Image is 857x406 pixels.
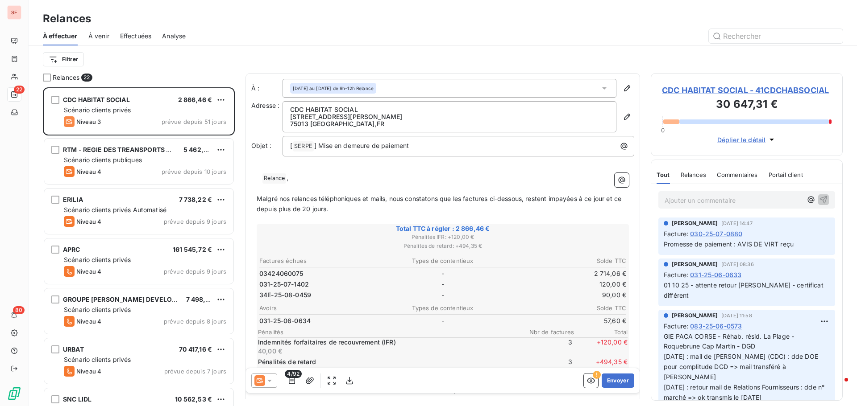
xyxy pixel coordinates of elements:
span: [PERSON_NAME] [672,260,718,268]
span: 2 866,46 € [178,96,212,103]
span: 4/92 [285,370,302,378]
span: 70 417,16 € [179,345,212,353]
span: Facture : [664,270,688,279]
p: Pénalités de retard [258,357,517,366]
span: Facture : [664,321,688,331]
span: Facture : [664,229,688,238]
td: - [382,269,503,279]
span: Niveau 3 [76,118,101,125]
span: [DATE] 08:36 [721,262,754,267]
p: CDC HABITAT SOCIAL [290,106,609,113]
span: 22 [81,74,92,82]
span: 22 [14,86,25,94]
span: prévue depuis 9 jours [164,268,226,275]
td: 90,00 € [505,290,627,300]
th: Types de contentieux [382,303,503,313]
span: [DATE] 14:47 [721,221,753,226]
span: Total TTC à régler : 2 866,46 € [258,224,628,233]
span: Niveau 4 [76,168,101,175]
span: APRC [63,246,80,253]
span: Niveau 4 [76,218,101,225]
span: Analyse [162,32,186,41]
span: Déplier le détail [717,135,766,144]
span: Portail client [769,171,803,178]
span: Total [574,328,628,336]
p: 14,5 % [258,366,517,375]
span: prévue depuis 8 jours [164,318,226,325]
span: ERILIA [63,196,83,203]
span: Promesse de paiement : AVIS DE VIRT reçu [664,240,794,248]
span: 031-25-07-1402 [259,280,309,289]
span: Malgré nos relances téléphoniques et mails, nous constatons que les factures ci-dessous, restent ... [257,195,623,213]
th: Solde TTC [505,256,627,266]
h3: Relances [43,11,91,27]
input: Rechercher [709,29,843,43]
span: Nous vous mettons en demeure d’effectuer le virement nécessaire, et ce de manière immédiate. [257,386,543,394]
td: - [382,316,503,326]
span: [DATE] 11:58 [721,313,752,318]
span: 3 [519,357,572,375]
div: SE [7,5,21,20]
span: prévue depuis 7 jours [164,368,226,375]
div: grid [43,87,235,406]
span: 3 [519,338,572,356]
td: - [382,290,503,300]
span: RTM - REGIE DES TREANSPORTS METROPO [63,146,198,153]
td: 120,00 € [505,279,627,289]
span: SERPE [293,141,314,152]
span: [PERSON_NAME] [672,219,718,227]
span: + 494,35 € [574,357,628,375]
span: 161 545,72 € [173,246,212,253]
span: Niveau 4 [76,268,101,275]
span: [PERSON_NAME] [672,312,718,320]
span: 083-25-06-0573 [690,321,742,331]
span: Pénalités de retard : + 494,35 € [258,242,628,250]
span: CDC HABITAT SOCIAL [63,96,130,103]
span: 01 10 25 - attente retour [PERSON_NAME] - certificat différent [664,281,825,299]
td: 2 714,06 € [505,269,627,279]
span: 0 [661,127,665,134]
span: URBAT [63,345,84,353]
th: Types de contentieux [382,256,503,266]
span: Adresse : [251,102,279,109]
span: À venir [88,32,109,41]
label: À : [251,84,283,93]
span: Relances [53,73,79,82]
span: ] Mise en demeure de paiement [314,142,409,149]
button: Déplier le détail [715,135,779,145]
button: Filtrer [43,52,84,66]
p: 75013 [GEOGRAPHIC_DATA] , FR [290,120,609,127]
th: Avoirs [259,303,381,313]
span: Scénario clients privés [64,256,131,263]
th: Factures échues [259,256,381,266]
span: 34E-25-08-0459 [259,291,311,299]
span: Scénario clients privés Automatisé [64,206,166,213]
span: SNC LIDL [63,395,92,403]
span: Relance [262,173,286,184]
iframe: Intercom live chat [827,376,848,397]
span: Scénario clients privés [64,356,131,363]
span: Pénalités [258,328,520,336]
span: Nbr de factures [520,328,574,336]
span: prévue depuis 9 jours [164,218,226,225]
span: + 120,00 € [574,338,628,356]
span: CDC HABITAT SOCIAL - 41CDCHABSOCIAL [662,84,832,96]
p: [STREET_ADDRESS][PERSON_NAME] [290,113,609,120]
span: Objet : [251,142,271,149]
span: Scénario clients publiques [64,156,142,164]
span: 031-25-06-0633 [690,270,741,279]
span: À effectuer [43,32,78,41]
span: Niveau 4 [76,318,101,325]
span: [DATE] au [DATE] de 9h-12h Relance [293,85,374,91]
span: 7 498,17 € [186,295,218,303]
td: 031-25-06-0634 [259,316,381,326]
span: Tout [657,171,670,178]
h3: 30 647,31 € [662,96,832,114]
th: Solde TTC [505,303,627,313]
span: Scénario clients privés [64,106,131,114]
span: [ [290,142,292,149]
span: prévue depuis 51 jours [162,118,226,125]
span: prévue depuis 10 jours [162,168,226,175]
span: 030-25-07-0880 [690,229,742,238]
span: GROUPE [PERSON_NAME] DEVELOPPEMENT [63,295,203,303]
